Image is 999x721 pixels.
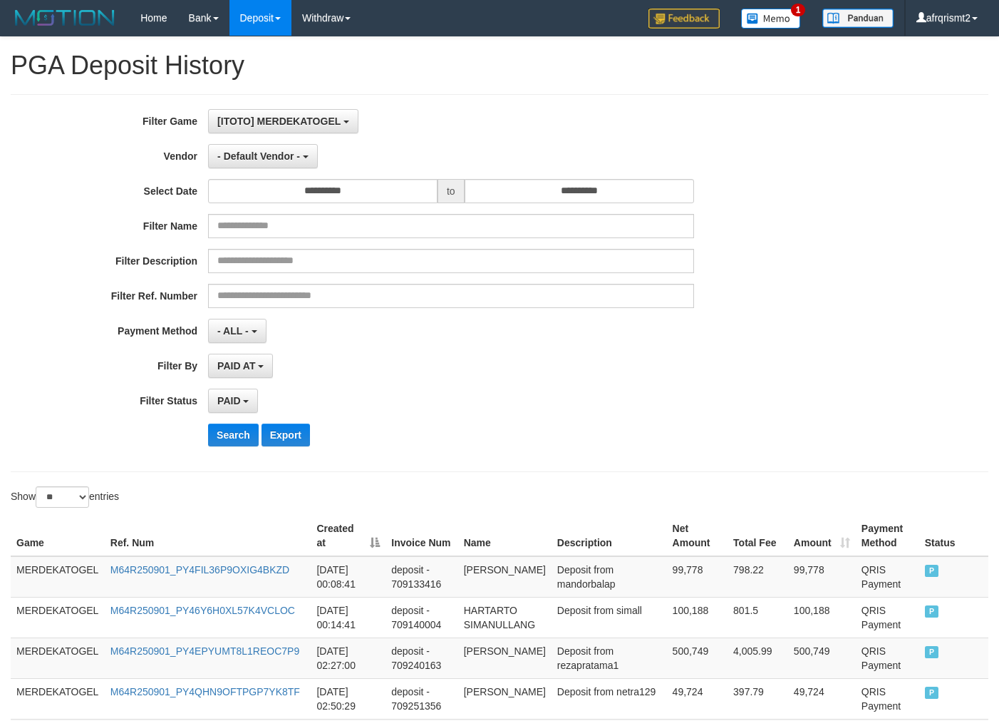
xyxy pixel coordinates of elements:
td: [DATE] 02:27:00 [311,638,385,678]
td: Deposit from simall [552,597,667,638]
td: Deposit from netra129 [552,678,667,719]
td: 49,724 [788,678,856,719]
th: Created at: activate to sort column descending [311,516,385,556]
button: Search [208,424,259,446]
label: Show entries [11,486,119,508]
td: deposit - 709251356 [385,678,457,719]
td: 500,749 [788,638,856,678]
td: 49,724 [667,678,728,719]
td: HARTARTO SIMANULLANG [458,597,552,638]
td: [DATE] 02:50:29 [311,678,385,719]
button: PAID [208,389,258,413]
span: to [438,179,465,203]
a: M64R250901_PY46Y6H0XL57K4VCLOC [110,605,295,616]
th: Net Amount [667,516,728,556]
td: [DATE] 00:08:41 [311,556,385,598]
span: - ALL - [217,325,249,337]
a: M64R250901_PY4FIL36P9OXIG4BKZD [110,564,289,576]
td: deposit - 709133416 [385,556,457,598]
th: Total Fee [728,516,788,556]
td: 397.79 [728,678,788,719]
td: 100,188 [788,597,856,638]
td: deposit - 709240163 [385,638,457,678]
th: Status [919,516,988,556]
td: QRIS Payment [856,678,919,719]
td: QRIS Payment [856,597,919,638]
td: 801.5 [728,597,788,638]
button: Export [262,424,310,446]
th: Description [552,516,667,556]
th: Game [11,516,105,556]
img: Button%20Memo.svg [741,9,801,29]
span: PAID [217,395,240,406]
img: panduan.png [822,9,894,28]
span: PAID [925,565,939,577]
button: - ALL - [208,319,266,343]
span: 1 [791,4,806,16]
td: [PERSON_NAME] [458,556,552,598]
td: MERDEKATOGEL [11,597,105,638]
a: M64R250901_PY4QHN9OFTPGP7YK8TF [110,686,300,697]
button: [ITOTO] MERDEKATOGEL [208,109,358,133]
button: PAID AT [208,354,273,378]
td: 100,188 [667,597,728,638]
td: [PERSON_NAME] [458,638,552,678]
th: Name [458,516,552,556]
button: - Default Vendor - [208,144,318,168]
span: PAID [925,605,939,618]
span: PAID AT [217,360,255,372]
td: 99,778 [667,556,728,598]
img: MOTION_logo.png [11,7,119,29]
span: - Default Vendor - [217,150,300,162]
td: 99,778 [788,556,856,598]
td: [DATE] 00:14:41 [311,597,385,638]
span: PAID [925,687,939,699]
td: QRIS Payment [856,638,919,678]
td: MERDEKATOGEL [11,638,105,678]
img: Feedback.jpg [648,9,720,29]
td: 500,749 [667,638,728,678]
td: Deposit from rezapratama1 [552,638,667,678]
td: 4,005.99 [728,638,788,678]
a: M64R250901_PY4EPYUMT8L1REOC7P9 [110,645,299,657]
td: MERDEKATOGEL [11,556,105,598]
td: deposit - 709140004 [385,597,457,638]
span: [ITOTO] MERDEKATOGEL [217,116,341,127]
th: Invoice Num [385,516,457,556]
td: 798.22 [728,556,788,598]
td: QRIS Payment [856,556,919,598]
span: PAID [925,646,939,658]
td: [PERSON_NAME] [458,678,552,719]
td: Deposit from mandorbalap [552,556,667,598]
th: Ref. Num [105,516,311,556]
h1: PGA Deposit History [11,51,988,80]
th: Amount: activate to sort column ascending [788,516,856,556]
th: Payment Method [856,516,919,556]
select: Showentries [36,486,89,508]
